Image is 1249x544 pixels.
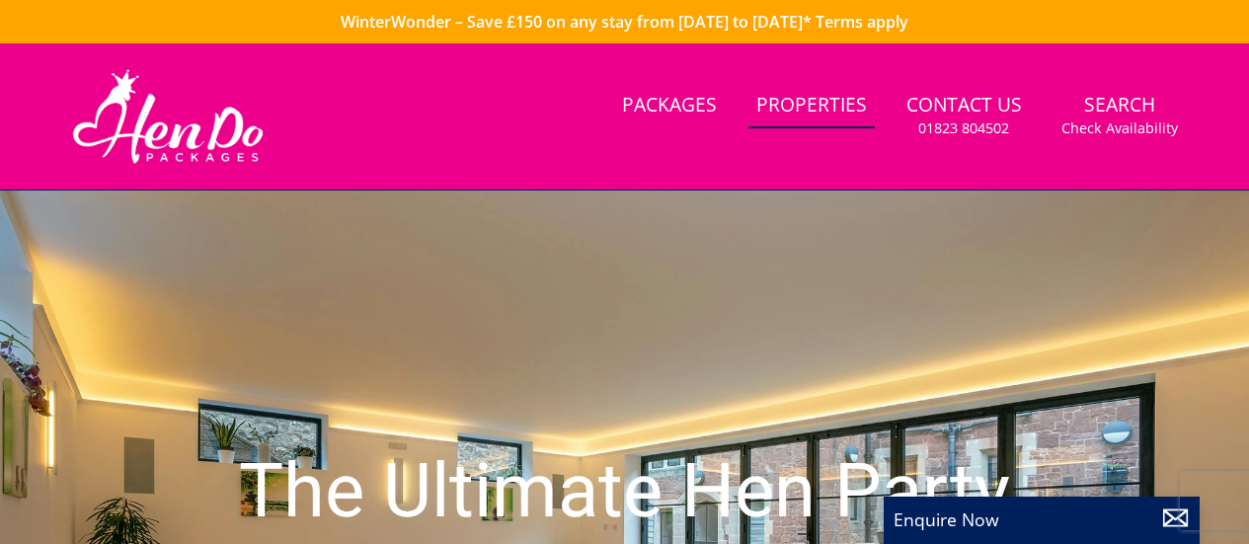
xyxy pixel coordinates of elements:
img: Hen Do Packages [64,67,273,166]
p: Enquire Now [894,506,1190,532]
small: 01823 804502 [918,118,1009,138]
a: Contact Us01823 804502 [898,84,1030,148]
a: Packages [614,84,725,128]
a: Properties [748,84,875,128]
a: SearchCheck Availability [1054,84,1186,148]
small: Check Availability [1061,118,1178,138]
